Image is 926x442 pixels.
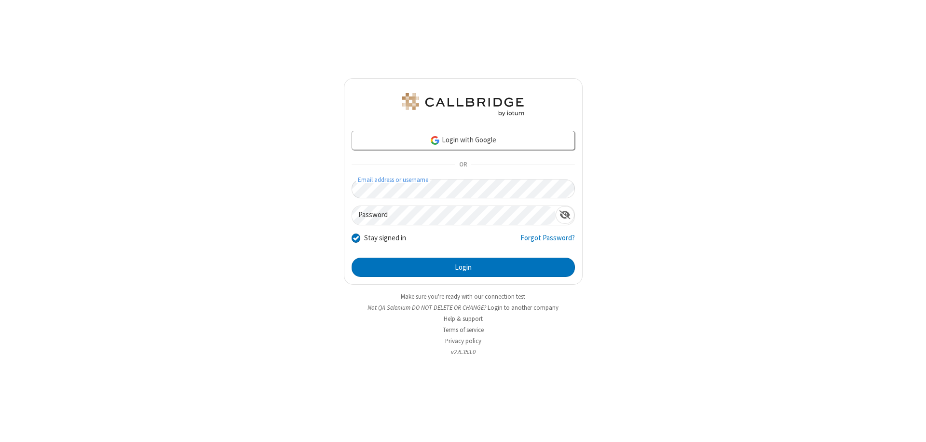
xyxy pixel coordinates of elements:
span: OR [455,158,471,172]
a: Help & support [444,315,483,323]
li: Not QA Selenium DO NOT DELETE OR CHANGE? [344,303,583,312]
input: Email address or username [352,180,575,198]
button: Login [352,258,575,277]
button: Login to another company [488,303,558,312]
input: Password [352,206,556,225]
label: Stay signed in [364,233,406,244]
div: Show password [556,206,574,224]
li: v2.6.353.0 [344,347,583,357]
a: Make sure you're ready with our connection test [401,292,525,301]
a: Terms of service [443,326,484,334]
img: google-icon.png [430,135,440,146]
img: QA Selenium DO NOT DELETE OR CHANGE [400,93,526,116]
a: Forgot Password? [520,233,575,251]
a: Privacy policy [445,337,481,345]
a: Login with Google [352,131,575,150]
